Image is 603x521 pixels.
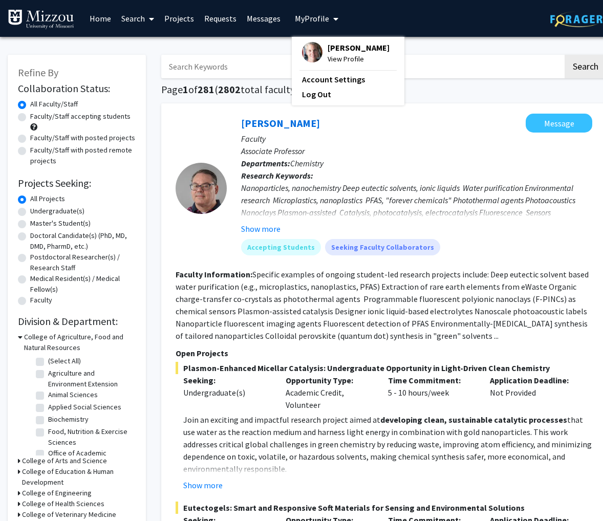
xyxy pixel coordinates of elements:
button: Show more [183,479,223,491]
span: View Profile [328,53,390,64]
a: Messages [242,1,286,36]
p: Seeking: [183,374,270,386]
a: Requests [199,1,242,36]
span: 281 [198,83,214,96]
span: Eutectogels: Smart and Responsive Soft Materials for Sensing and Environmental Solutions [176,502,592,514]
label: Biochemistry [48,414,89,425]
mat-chip: Seeking Faculty Collaborators [325,239,440,255]
b: Departments: [241,158,290,168]
a: Projects [159,1,199,36]
div: Profile Picture[PERSON_NAME]View Profile [302,42,390,64]
div: Not Provided [482,374,585,411]
input: Search Keywords [161,55,563,78]
div: Nanoparticles, nanochemistry Deep eutectic solvents, ionic liquids Water purification Environment... [241,182,592,231]
span: Plasmon-Enhanced Micellar Catalysis: Undergraduate Opportunity in Light-Driven Clean Chemistry [176,362,592,374]
label: Medical Resident(s) / Medical Fellow(s) [30,273,136,295]
div: 5 - 10 hours/week [380,374,483,411]
h3: College of Veterinary Medicine [22,509,116,520]
button: Message Gary Baker [526,114,592,133]
label: Animal Sciences [48,389,98,400]
label: (Select All) [48,356,81,366]
h2: Division & Department: [18,315,136,328]
p: Application Deadline: [490,374,577,386]
iframe: Chat [8,475,44,513]
span: My Profile [295,13,329,24]
b: Faculty Information: [176,269,252,279]
h3: College of Arts and Science [22,455,107,466]
label: Undergraduate(s) [30,206,84,216]
div: Undergraduate(s) [183,386,270,399]
h2: Projects Seeking: [18,177,136,189]
span: [PERSON_NAME] [328,42,390,53]
b: Research Keywords: [241,170,313,181]
label: Faculty/Staff with posted projects [30,133,135,143]
h3: College of Health Sciences [22,498,104,509]
button: Show more [241,223,281,235]
p: Opportunity Type: [286,374,373,386]
p: Associate Professor [241,145,592,157]
span: Chemistry [290,158,324,168]
label: All Faculty/Staff [30,99,78,110]
a: Search [116,1,159,36]
a: Account Settings [302,73,394,85]
label: Office of Academic Programs [48,448,133,469]
p: Faculty [241,133,592,145]
label: Food, Nutrition & Exercise Sciences [48,426,133,448]
mat-chip: Accepting Students [241,239,321,255]
label: Doctoral Candidate(s) (PhD, MD, DMD, PharmD, etc.) [30,230,136,252]
label: Faculty/Staff with posted remote projects [30,145,136,166]
h3: College of Agriculture, Food and Natural Resources [24,332,136,353]
span: Refine By [18,66,58,79]
p: Join an exciting and impactful research project aimed at that use water as the reaction medium an... [183,414,592,475]
a: [PERSON_NAME] [241,117,320,129]
label: All Projects [30,193,65,204]
label: Master's Student(s) [30,218,91,229]
a: Home [84,1,116,36]
p: Open Projects [176,347,592,359]
a: Log Out [302,88,394,100]
label: Agriculture and Environment Extension [48,368,133,389]
h3: College of Education & Human Development [22,466,136,488]
strong: developing clean, sustainable catalytic processes [380,415,567,425]
span: 2802 [218,83,241,96]
span: 1 [183,83,188,96]
img: University of Missouri Logo [8,9,74,30]
label: Applied Social Sciences [48,402,121,413]
h3: College of Engineering [22,488,92,498]
h2: Collaboration Status: [18,82,136,95]
label: Faculty/Staff accepting students [30,111,131,122]
img: Profile Picture [302,42,322,62]
label: Postdoctoral Researcher(s) / Research Staff [30,252,136,273]
label: Faculty [30,295,52,306]
fg-read-more: Specific examples of ongoing student-led research projects include: Deep eutectic solvent based w... [176,269,589,341]
p: Time Commitment: [388,374,475,386]
div: Academic Credit, Volunteer [278,374,380,411]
